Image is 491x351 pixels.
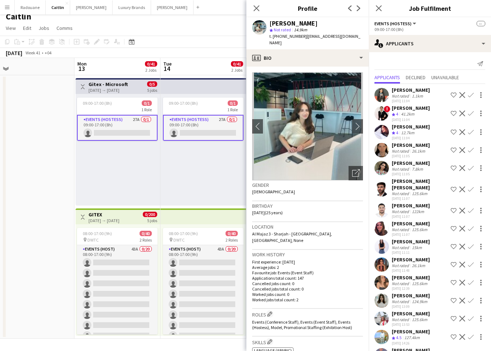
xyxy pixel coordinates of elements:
[56,25,73,31] span: Comms
[392,238,430,245] div: [PERSON_NAME]
[392,160,430,166] div: [PERSON_NAME]
[252,189,295,194] span: [DEMOGRAPHIC_DATA]
[392,93,410,99] div: Not rated
[23,25,31,31] span: Edit
[292,27,309,32] span: 14.9km
[410,148,427,154] div: 26.1km
[252,297,363,302] p: Worked jobs total count: 2
[396,111,398,117] span: 4
[252,203,363,209] h3: Birthday
[396,335,401,340] span: 4.5
[392,220,430,227] div: [PERSON_NAME]
[252,72,363,180] img: Crew avatar or photo
[83,100,112,106] span: 09:00-17:00 (8h)
[83,231,112,236] span: 08:00-17:00 (9h)
[246,49,369,67] div: Bio
[392,191,410,196] div: Not rated
[45,50,51,55] div: +04
[70,0,113,14] button: [PERSON_NAME]
[374,27,485,32] div: 09:00-17:00 (8h)
[410,263,427,268] div: 26.1km
[169,231,198,236] span: 08:00-17:00 (9h)
[392,263,410,268] div: Not rated
[374,21,412,26] span: Events (Hostess)
[36,23,52,33] a: Jobs
[145,61,157,67] span: 0/41
[252,338,363,346] h3: Skills
[392,166,410,172] div: Not rated
[392,99,430,103] div: [DATE] 11:04
[3,23,19,33] a: View
[396,130,398,135] span: 4
[6,11,31,22] h1: Caitlin
[269,20,318,27] div: [PERSON_NAME]
[392,202,430,209] div: [PERSON_NAME]
[392,322,430,327] div: [DATE] 13:53
[163,115,244,141] app-card-role: Events (Hostess)27A0/109:00-17:00 (8h)
[369,4,491,13] h3: Job Fulfilment
[392,87,430,93] div: [PERSON_NAME]
[252,231,332,243] span: Al Majaz 3 - Sharjah - [GEOGRAPHIC_DATA], [GEOGRAPHIC_DATA], None
[410,93,424,99] div: 1.1km
[269,33,360,45] span: | [EMAIL_ADDRESS][DOMAIN_NAME]
[252,281,363,286] p: Cancelled jobs count: 0
[88,218,119,223] div: [DATE] → [DATE]
[147,87,157,93] div: 5 jobs
[141,107,152,112] span: 1 Role
[54,23,76,33] a: Comms
[392,304,430,309] div: [DATE] 13:09
[87,237,99,243] span: DWTC
[252,224,363,230] h3: Location
[349,166,363,180] div: Open photos pop-in
[113,0,151,14] button: Luxury Brands
[392,196,448,201] div: [DATE] 11:07
[392,105,430,111] div: [PERSON_NAME]
[400,130,416,136] div: 12.7km
[252,251,363,258] h3: Work history
[392,286,430,291] div: [DATE] 12:39
[252,259,363,265] p: First experience: [DATE]
[77,228,158,334] app-job-card: 08:00-17:00 (9h)0/40 DWTC2 RolesEvents (Host)43A0/2008:00-17:00 (9h)
[231,61,243,67] span: 0/41
[88,87,128,93] div: [DATE] → [DATE]
[147,81,157,87] span: 0/5
[145,67,157,73] div: 2 Jobs
[392,214,430,219] div: [DATE] 11:07
[252,319,352,330] span: Events (Conference Staff), Events (Event Staff), Events (Hostess), Model, Promotional Staffing (E...
[410,191,429,196] div: 125.6km
[169,100,198,106] span: 09:00-17:00 (8h)
[252,286,363,292] p: Cancelled jobs total count: 0
[140,237,152,243] span: 2 Roles
[392,142,430,148] div: [PERSON_NAME]
[20,23,34,33] a: Edit
[392,256,430,263] div: [PERSON_NAME]
[406,75,426,80] span: Declined
[228,100,238,106] span: 0/1
[142,100,152,106] span: 0/1
[24,50,42,55] span: Week 41
[140,231,152,236] span: 0/40
[392,281,410,286] div: Not rated
[431,75,459,80] span: Unavailable
[403,335,421,341] div: 127.4km
[6,25,16,31] span: View
[162,64,172,73] span: 14
[151,0,194,14] button: [PERSON_NAME]
[374,75,400,80] span: Applicants
[88,81,128,87] h3: Gitex - Microsoft
[392,136,430,140] div: [DATE] 11:04
[392,245,410,250] div: Not rated
[392,341,430,346] div: [DATE] 14:26
[163,228,244,334] div: 08:00-17:00 (9h)0/40 DWTC2 RolesEvents (Host)43A0/2008:00-17:00 (9h)
[392,172,430,176] div: [DATE] 11:05
[269,33,307,39] span: t. [PHONE_NUMBER]
[392,310,430,317] div: [PERSON_NAME]
[392,317,410,322] div: Not rated
[38,25,49,31] span: Jobs
[410,227,429,232] div: 125.6km
[231,67,243,73] div: 2 Jobs
[392,232,430,237] div: [DATE] 11:07
[252,310,363,318] h3: Roles
[252,292,363,297] p: Worked jobs count: 0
